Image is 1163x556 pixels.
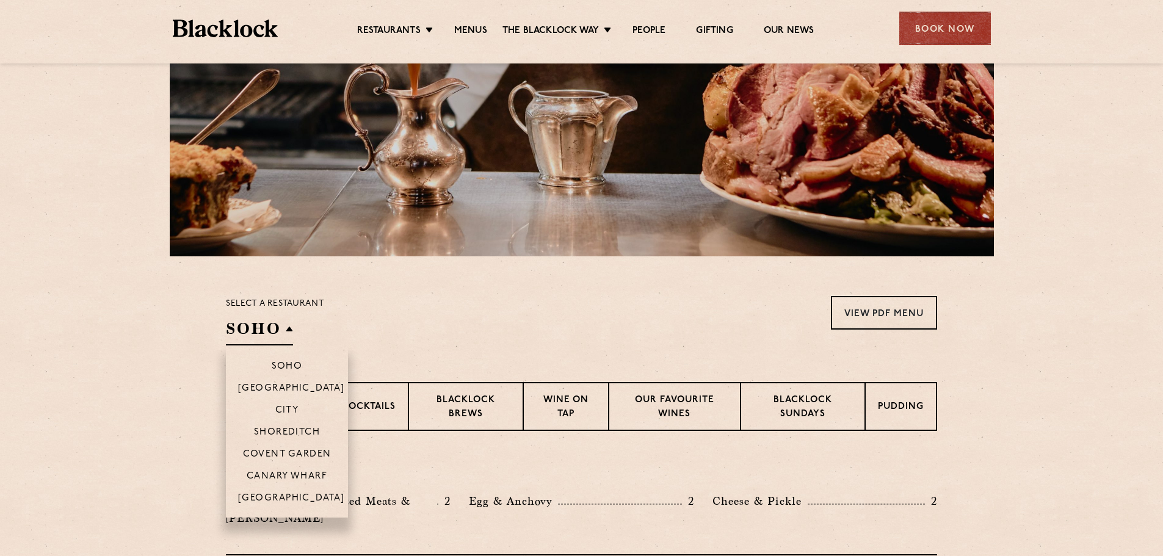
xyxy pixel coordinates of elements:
a: People [632,25,665,38]
p: Wine on Tap [536,394,596,422]
p: 2 [682,493,694,509]
a: Restaurants [357,25,421,38]
p: Egg & Anchovy [469,493,558,510]
a: The Blacklock Way [502,25,599,38]
p: 2 [925,493,937,509]
p: Cocktails [341,400,396,416]
h3: Pre Chop Bites [226,461,937,477]
p: Pudding [878,400,924,416]
a: Menus [454,25,487,38]
p: 2 [438,493,451,509]
p: City [275,405,299,417]
a: Gifting [696,25,733,38]
p: Shoreditch [254,427,321,439]
p: Soho [272,361,303,374]
p: Covent Garden [243,449,332,461]
p: Blacklock Sundays [753,394,852,422]
p: [GEOGRAPHIC_DATA] [238,383,345,395]
a: Our News [764,25,814,38]
p: Select a restaurant [226,296,324,312]
p: Blacklock Brews [421,394,510,422]
a: View PDF Menu [831,296,937,330]
p: Canary Wharf [247,471,327,483]
h2: SOHO [226,318,293,345]
div: Book Now [899,12,991,45]
p: Cheese & Pickle [712,493,808,510]
img: BL_Textured_Logo-footer-cropped.svg [173,20,278,37]
p: Our favourite wines [621,394,727,422]
p: [GEOGRAPHIC_DATA] [238,493,345,505]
